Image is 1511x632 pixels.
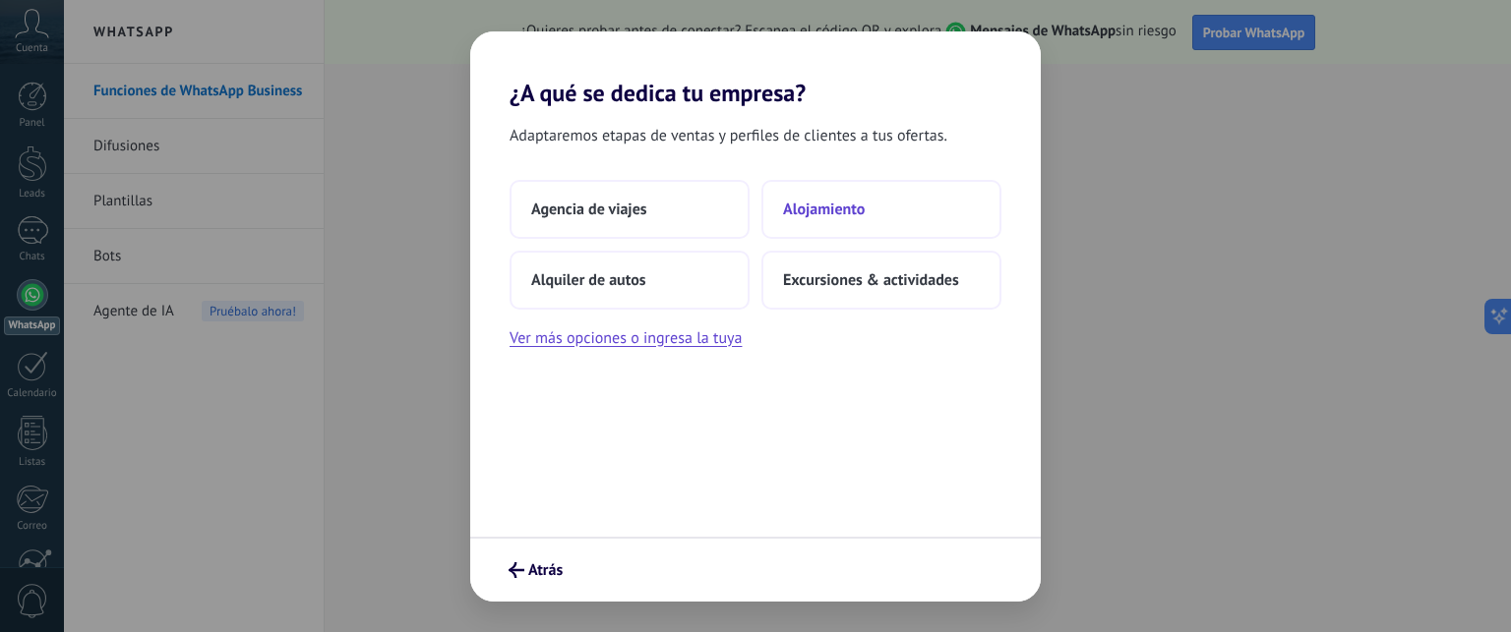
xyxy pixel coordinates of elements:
[783,200,865,219] span: Alojamiento
[761,251,1001,310] button: Excursiones & actividades
[510,180,750,239] button: Agencia de viajes
[470,31,1041,107] h2: ¿A qué se dedica tu empresa?
[531,200,647,219] span: Agencia de viajes
[510,123,947,148] span: Adaptaremos etapas de ventas y perfiles de clientes a tus ofertas.
[500,553,572,587] button: Atrás
[528,563,563,577] span: Atrás
[510,251,750,310] button: Alquiler de autos
[783,270,959,290] span: Excursiones & actividades
[761,180,1001,239] button: Alojamiento
[510,325,742,351] button: Ver más opciones o ingresa la tuya
[531,270,646,290] span: Alquiler de autos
